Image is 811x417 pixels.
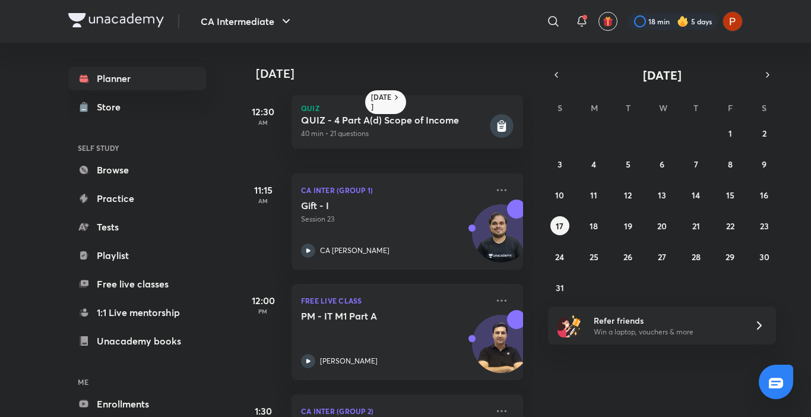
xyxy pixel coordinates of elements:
[658,251,666,263] abbr: August 27, 2025
[68,13,164,27] img: Company Logo
[762,159,766,170] abbr: August 9, 2025
[694,159,698,170] abbr: August 7, 2025
[728,128,732,139] abbr: August 1, 2025
[619,154,638,173] button: August 5, 2025
[723,11,743,31] img: Palak
[320,356,378,367] p: [PERSON_NAME]
[556,220,563,232] abbr: August 17, 2025
[590,220,598,232] abbr: August 18, 2025
[760,220,769,232] abbr: August 23, 2025
[652,185,671,204] button: August 13, 2025
[643,67,682,83] span: [DATE]
[623,251,632,263] abbr: August 26, 2025
[68,215,206,239] a: Tests
[550,216,569,235] button: August 17, 2025
[692,220,700,232] abbr: August 21, 2025
[686,247,705,266] button: August 28, 2025
[755,154,774,173] button: August 9, 2025
[557,102,562,113] abbr: Sunday
[692,251,701,263] abbr: August 28, 2025
[652,247,671,266] button: August 27, 2025
[320,245,389,256] p: CA [PERSON_NAME]
[301,183,487,197] p: CA Inter (Group 1)
[755,185,774,204] button: August 16, 2025
[603,16,613,27] img: avatar
[301,200,449,211] h5: Gift - I
[726,220,734,232] abbr: August 22, 2025
[301,128,487,139] p: 40 min • 21 questions
[565,67,759,83] button: [DATE]
[68,372,206,392] h6: ME
[659,102,667,113] abbr: Wednesday
[590,189,597,201] abbr: August 11, 2025
[68,301,206,324] a: 1:1 Live mentorship
[728,159,733,170] abbr: August 8, 2025
[68,187,206,210] a: Practice
[590,251,598,263] abbr: August 25, 2025
[239,183,287,197] h5: 11:15
[728,102,733,113] abbr: Friday
[557,314,581,337] img: referral
[97,100,128,114] div: Store
[624,189,632,201] abbr: August 12, 2025
[652,216,671,235] button: August 20, 2025
[68,329,206,353] a: Unacademy books
[557,159,562,170] abbr: August 3, 2025
[677,15,689,27] img: streak
[239,308,287,315] p: PM
[755,216,774,235] button: August 23, 2025
[660,159,664,170] abbr: August 6, 2025
[473,211,530,268] img: Avatar
[301,293,487,308] p: FREE LIVE CLASS
[591,159,596,170] abbr: August 4, 2025
[598,12,617,31] button: avatar
[658,189,666,201] abbr: August 13, 2025
[550,185,569,204] button: August 10, 2025
[686,185,705,204] button: August 14, 2025
[68,67,206,90] a: Planner
[762,102,766,113] abbr: Saturday
[68,244,206,267] a: Playlist
[68,138,206,158] h6: SELF STUDY
[591,102,598,113] abbr: Monday
[755,247,774,266] button: August 30, 2025
[721,185,740,204] button: August 15, 2025
[68,95,206,119] a: Store
[726,189,734,201] abbr: August 15, 2025
[762,128,766,139] abbr: August 2, 2025
[584,185,603,204] button: August 11, 2025
[239,197,287,204] p: AM
[692,189,700,201] abbr: August 14, 2025
[239,105,287,119] h5: 12:30
[256,67,535,81] h4: [DATE]
[556,282,564,293] abbr: August 31, 2025
[721,154,740,173] button: August 8, 2025
[584,247,603,266] button: August 25, 2025
[721,247,740,266] button: August 29, 2025
[550,154,569,173] button: August 3, 2025
[68,272,206,296] a: Free live classes
[693,102,698,113] abbr: Thursday
[301,214,487,225] p: Session 23
[584,154,603,173] button: August 4, 2025
[626,102,631,113] abbr: Tuesday
[301,310,449,322] h5: PM - IT M1 Part A
[301,105,514,112] p: Quiz
[619,185,638,204] button: August 12, 2025
[760,189,768,201] abbr: August 16, 2025
[759,251,769,263] abbr: August 30, 2025
[657,220,667,232] abbr: August 20, 2025
[194,10,300,33] button: CA Intermediate
[619,216,638,235] button: August 19, 2025
[619,247,638,266] button: August 26, 2025
[686,154,705,173] button: August 7, 2025
[755,124,774,143] button: August 2, 2025
[726,251,734,263] abbr: August 29, 2025
[652,154,671,173] button: August 6, 2025
[594,314,740,327] h6: Refer friends
[550,247,569,266] button: August 24, 2025
[721,216,740,235] button: August 22, 2025
[555,251,564,263] abbr: August 24, 2025
[239,293,287,308] h5: 12:00
[686,216,705,235] button: August 21, 2025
